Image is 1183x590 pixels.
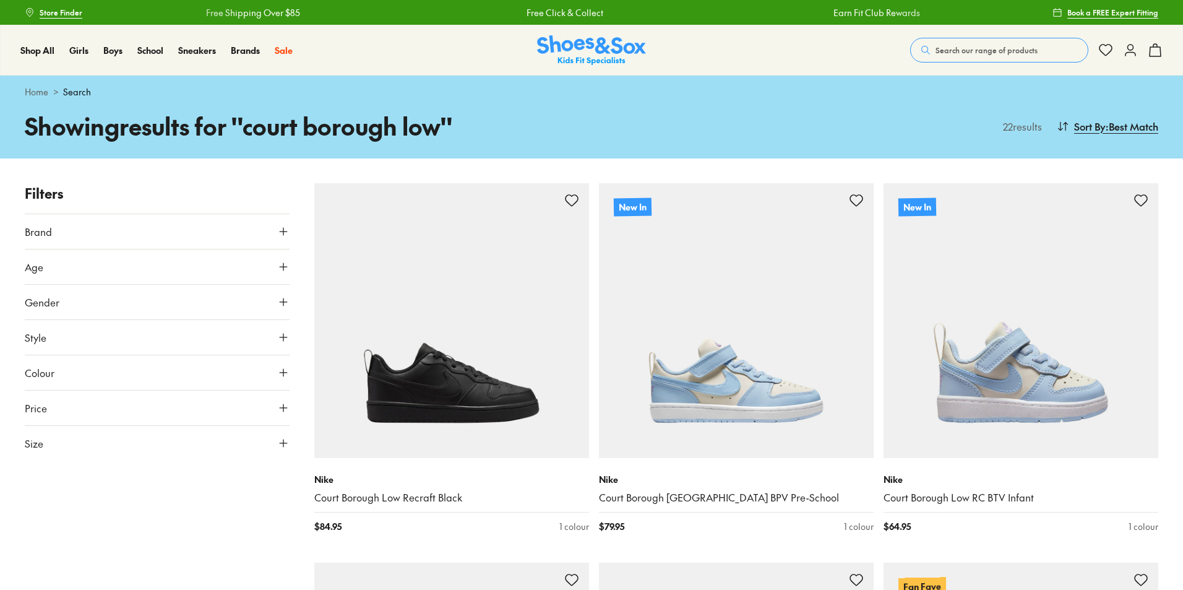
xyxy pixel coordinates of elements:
a: New In [884,183,1158,458]
span: : Best Match [1106,119,1158,134]
div: 1 colour [1129,520,1158,533]
span: $ 84.95 [314,520,342,533]
a: Shop All [20,44,54,57]
p: Nike [599,473,874,486]
div: 1 colour [844,520,874,533]
span: Sale [275,44,293,56]
p: Nike [884,473,1158,486]
a: School [137,44,163,57]
a: Earn Fit Club Rewards [833,6,919,19]
span: School [137,44,163,56]
div: 1 colour [559,520,589,533]
a: Store Finder [25,1,82,24]
span: Brand [25,224,52,239]
button: Colour [25,355,290,390]
a: New In [599,183,874,458]
span: Brands [231,44,260,56]
a: Court Borough Low RC BTV Infant [884,491,1158,505]
button: Style [25,320,290,355]
button: Search our range of products [910,38,1088,63]
p: 22 results [998,119,1042,134]
span: Size [25,436,43,451]
span: Search our range of products [936,45,1038,56]
span: $ 79.95 [599,520,624,533]
button: Sort By:Best Match [1057,113,1158,140]
p: New In [898,197,936,216]
a: Girls [69,44,88,57]
p: Filters [25,183,290,204]
p: Nike [314,473,589,486]
span: Sneakers [178,44,216,56]
a: Book a FREE Expert Fitting [1052,1,1158,24]
span: Sort By [1074,119,1106,134]
button: Brand [25,214,290,249]
a: Brands [231,44,260,57]
span: $ 64.95 [884,520,911,533]
a: Boys [103,44,123,57]
a: Court Borough [GEOGRAPHIC_DATA] BPV Pre-School [599,491,874,505]
h1: Showing results for " court borough low " [25,108,591,144]
span: Gender [25,295,59,310]
span: Search [63,85,91,98]
a: Shoes & Sox [537,35,646,66]
p: New In [614,197,652,216]
span: Age [25,259,43,274]
div: > [25,85,1158,98]
a: Sneakers [178,44,216,57]
a: Court Borough Low Recraft Black [314,491,589,505]
span: Girls [69,44,88,56]
a: Free Shipping Over $85 [205,6,299,19]
button: Price [25,391,290,425]
span: Style [25,330,46,345]
span: Price [25,401,47,415]
button: Size [25,426,290,461]
button: Age [25,249,290,284]
a: Sale [275,44,293,57]
span: Store Finder [40,7,82,18]
button: Gender [25,285,290,319]
span: Shop All [20,44,54,56]
span: Boys [103,44,123,56]
a: Free Click & Collect [526,6,603,19]
span: Colour [25,365,54,380]
span: Book a FREE Expert Fitting [1067,7,1158,18]
a: Home [25,85,48,98]
img: SNS_Logo_Responsive.svg [537,35,646,66]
